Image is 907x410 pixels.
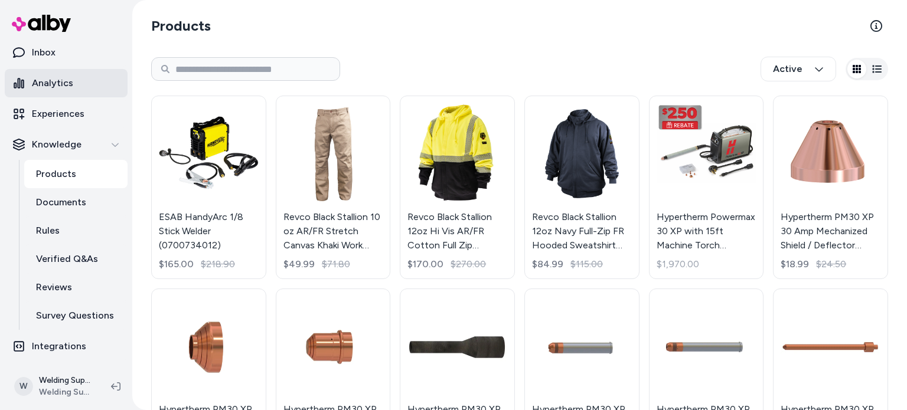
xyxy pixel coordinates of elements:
[36,224,60,238] p: Rules
[24,273,128,301] a: Reviews
[36,280,72,294] p: Reviews
[36,195,86,209] p: Documents
[32,339,86,353] p: Integrations
[5,100,128,128] a: Experiences
[151,96,266,279] a: ESAB HandyArc 1/8 Stick Welder (0700734012)ESAB HandyArc 1/8 Stick Welder (0700734012)$165.00$218.90
[39,375,92,386] p: Welding Supplies from IOC Shopify
[36,167,76,181] p: Products
[14,377,33,396] span: W
[773,96,888,279] a: Hypertherm PM30 XP 30 Amp Mechanized Shield / Deflector (220673)Hypertherm PM30 XP 30 Amp Mechani...
[32,76,73,90] p: Analytics
[24,217,128,245] a: Rules
[24,245,128,273] a: Verified Q&As
[24,301,128,330] a: Survey Questions
[151,17,211,35] h2: Products
[24,160,128,188] a: Products
[12,15,71,32] img: alby Logo
[36,309,114,323] p: Survey Questions
[32,107,84,121] p: Experiences
[5,38,128,67] a: Inbox
[32,45,56,60] p: Inbox
[5,332,128,360] a: Integrations
[649,96,764,279] a: Hypertherm Powermax 30 XP with 15ft Machine Torch (088178) - Default TitleHypertherm Powermax 30 ...
[32,137,81,152] p: Knowledge
[5,130,128,159] button: Knowledge
[39,386,92,398] span: Welding Supplies from IOC
[24,188,128,217] a: Documents
[36,252,98,266] p: Verified Q&As
[5,69,128,97] a: Analytics
[7,368,102,405] button: WWelding Supplies from IOC ShopifyWelding Supplies from IOC
[524,96,640,279] a: Revco Black Stallion 12oz Navy Full-Zip FR Hooded Sweatshirt (JF3530-NV) - Medium (JF3530-NV-M)Re...
[400,96,515,279] a: Revco Black Stallion 12oz Hi Vis AR/FR Cotton Full Zip Sweatshirt (JF2045-HY) - Medium (JF2045-HY...
[276,96,391,279] a: Revco Black Stallion 10 oz AR/FR Stretch Canvas Khaki Work Pants (PF55-KH) - 30" / 30"Revco Black...
[761,57,836,81] button: Active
